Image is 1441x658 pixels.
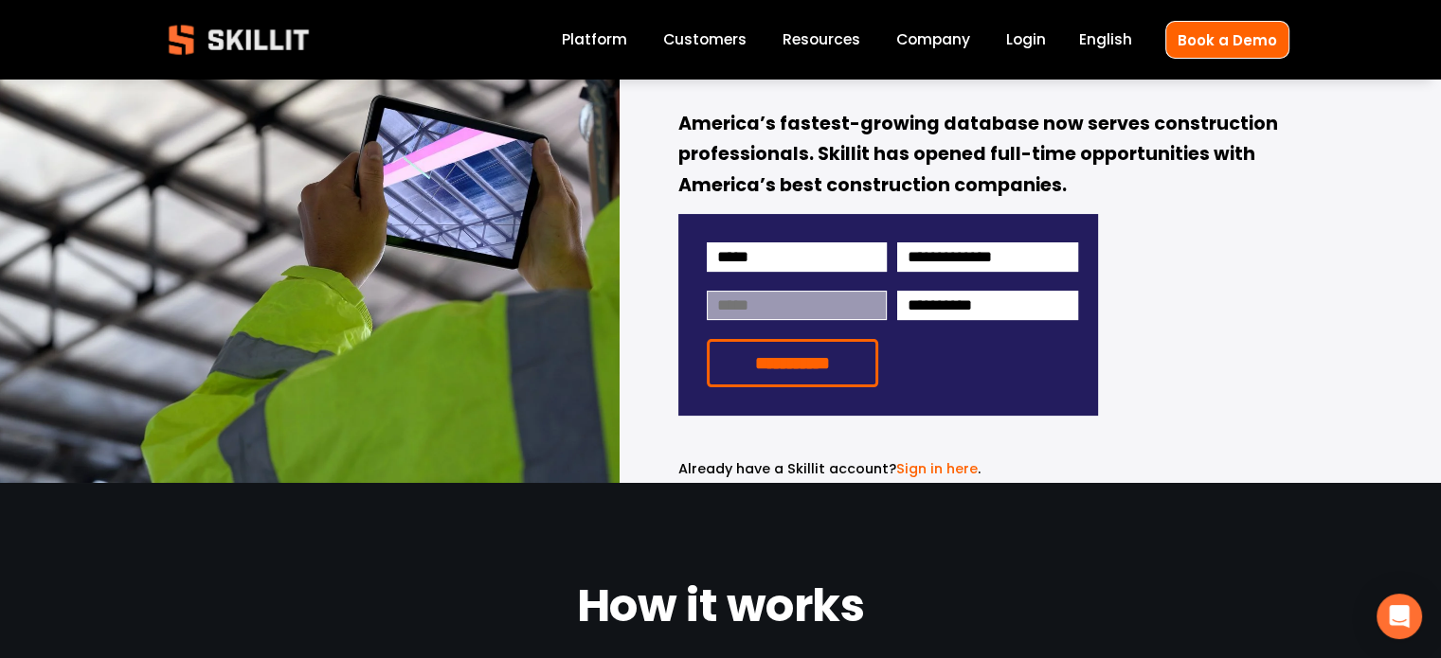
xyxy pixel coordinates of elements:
[153,11,325,68] img: Skillit
[678,458,1098,480] p: .
[577,571,864,649] strong: How it works
[896,459,978,478] a: Sign in here
[1165,21,1289,58] a: Book a Demo
[1006,27,1046,53] a: Login
[562,27,627,53] a: Platform
[28,76,89,92] a: Get Hired
[678,459,896,478] span: Already have a Skillit account?
[663,27,747,53] a: Customers
[783,27,860,53] a: folder dropdown
[8,8,277,25] div: Outline
[896,27,970,53] a: Company
[8,93,274,143] a: “ Skillit has the highest quality of craft workers of any solution by far, and their labor intell...
[763,18,928,81] em: for free
[1377,594,1422,639] div: Open Intercom Messenger
[678,110,1282,203] strong: America’s fastest-growing database now serves construction professionals. Skillit has opened full...
[28,59,93,75] a: Get Offers
[783,28,860,50] span: Resources
[1079,27,1132,53] div: language picker
[1079,28,1132,50] span: English
[28,42,79,58] a: Sign Up
[928,15,941,93] strong: .
[28,25,102,41] a: Back to Top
